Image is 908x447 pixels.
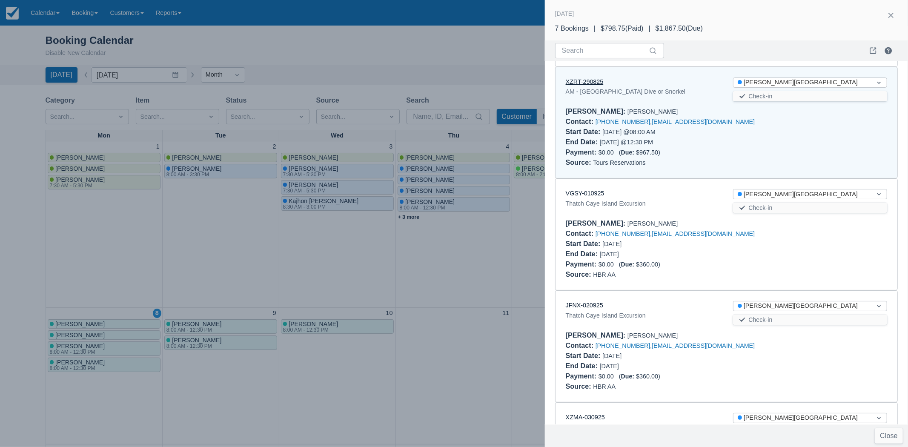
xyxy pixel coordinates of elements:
span: ( $360.00 ) [619,373,660,380]
a: JFNX-020925 [566,302,603,309]
div: Payment : [566,372,599,380]
button: Check-in [733,91,887,101]
div: $0.00 [566,371,887,381]
button: Check-in [733,203,887,213]
a: [PHONE_NUMBER] [596,118,650,125]
div: Thatch Caye Island Excursion [566,198,720,209]
div: , [566,117,887,127]
span: Dropdown icon [875,190,883,198]
div: [PERSON_NAME] [566,218,887,229]
div: [PERSON_NAME] : [566,332,627,339]
div: HBR AA [566,381,887,392]
div: [PERSON_NAME][GEOGRAPHIC_DATA] [738,413,867,423]
div: [PERSON_NAME] [566,106,887,117]
div: $0.00 [566,259,887,269]
div: [DATE] [566,249,720,259]
div: AM - [GEOGRAPHIC_DATA] Dive or Snorkel [566,86,720,97]
div: Start Date : [566,240,602,247]
div: Source : [566,383,593,390]
a: [EMAIL_ADDRESS][DOMAIN_NAME] [652,342,755,349]
a: [PHONE_NUMBER] [596,342,650,349]
div: [DATE] @ 08:00 AM [566,127,720,137]
div: Thatch Caye Island Excursion [566,310,720,321]
div: Start Date : [566,128,602,135]
div: [PERSON_NAME] : [566,220,627,227]
a: XZMA-030925 [566,414,605,421]
div: [PERSON_NAME][GEOGRAPHIC_DATA] [738,78,867,87]
div: [DATE] @ 12:30 PM [566,137,720,147]
div: 7 Bookings [555,23,589,34]
div: Contact : [566,342,596,349]
div: [DATE] [566,351,720,361]
div: [PERSON_NAME][GEOGRAPHIC_DATA] [738,301,867,311]
div: $798.75 ( Paid ) [601,23,644,34]
div: Thatch Caye Island Excursion [566,422,720,432]
span: ( $967.50 ) [619,149,660,156]
span: ( $360.00 ) [619,261,660,268]
a: [PHONE_NUMBER] [596,230,650,237]
div: Payment : [566,261,599,268]
a: VGSY-010925 [566,190,604,197]
span: Dropdown icon [875,414,883,422]
div: [PERSON_NAME][GEOGRAPHIC_DATA] [738,190,867,199]
a: XZRT-290825 [566,78,604,85]
div: Source : [566,159,593,166]
div: Payment : [566,149,599,156]
div: [DATE] [566,239,720,249]
div: Source : [566,271,593,278]
div: $1,867.50 ( Due ) [656,23,703,34]
div: $0.00 [566,147,887,158]
div: | [589,23,601,34]
div: [PERSON_NAME] [566,330,887,341]
div: [PERSON_NAME] : [566,108,627,115]
button: Check-in [733,315,887,325]
div: | [644,23,656,34]
div: Contact : [566,118,596,125]
a: [EMAIL_ADDRESS][DOMAIN_NAME] [652,230,755,237]
div: Due: [621,149,636,156]
div: End Date : [566,250,600,258]
span: Dropdown icon [875,78,883,87]
span: Dropdown icon [875,302,883,310]
div: HBR AA [566,269,887,280]
div: End Date : [566,362,600,370]
div: Start Date : [566,352,602,359]
div: , [566,229,887,239]
input: Search [562,43,647,58]
div: Contact : [566,230,596,237]
button: Close [875,428,903,444]
div: Tours Reservations [566,158,887,168]
div: [DATE] [555,9,574,19]
div: End Date : [566,138,600,146]
div: , [566,341,887,351]
div: Due: [621,261,636,268]
div: Due: [621,373,636,380]
a: [EMAIL_ADDRESS][DOMAIN_NAME] [652,118,755,125]
div: [DATE] [566,361,720,371]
